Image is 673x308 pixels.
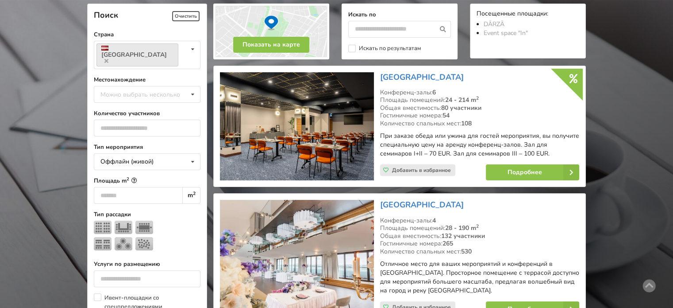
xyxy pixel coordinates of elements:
[445,224,479,232] strong: 28 - 190 m
[442,111,450,120] strong: 54
[380,120,579,128] div: Количество спальных мест:
[461,247,472,256] strong: 530
[193,190,196,197] sup: 2
[96,43,178,66] a: [GEOGRAPHIC_DATA]
[380,112,579,120] div: Гостиничные номера:
[442,239,453,248] strong: 265
[182,187,200,204] div: m
[445,96,479,104] strong: 24 - 214 m
[94,260,200,269] label: Услуги по размещению
[477,10,579,19] div: Посещенные площадки:
[94,210,200,219] label: Тип рассадки
[380,232,579,240] div: Общая вместимость:
[135,221,153,234] img: Собрание
[94,109,200,118] label: Количество участников
[484,20,504,28] a: DĀRZĀ
[94,176,200,185] label: Площадь m
[115,221,132,234] img: U-тип
[380,89,579,97] div: Конференц-залы:
[348,45,421,52] label: Искать по результатам
[94,75,200,84] label: Местонахождение
[441,232,485,240] strong: 132 участники
[380,217,579,225] div: Конференц-залы:
[432,216,436,225] strong: 4
[380,240,579,248] div: Гостиничные номера:
[98,89,200,99] div: Можно выбрать несколько
[380,96,579,104] div: Площадь помещений:
[432,88,436,97] strong: 6
[380,224,579,232] div: Площадь помещений:
[220,72,373,181] img: Гостиница | Рига | Aston Hotel Riga
[486,164,579,180] a: Подробнее
[127,176,129,182] sup: 2
[380,260,579,295] p: Отличное место для ваших мероприятий и конференций в [GEOGRAPHIC_DATA]. Просторное помещение с те...
[392,167,451,174] span: Добавить в избранное
[380,132,579,158] p: При заказе обеда или ужина для гостей мероприятия, вы получите специальную цену на аренду конфере...
[380,199,464,210] a: [GEOGRAPHIC_DATA]
[115,237,132,250] img: Банкет
[476,95,479,101] sup: 2
[94,221,112,234] img: Театр
[94,10,118,20] span: Поиск
[213,4,329,59] img: Показать на карте
[233,37,309,53] button: Показать на карте
[172,11,200,21] span: Очистить
[461,119,472,128] strong: 108
[380,72,464,82] a: [GEOGRAPHIC_DATA]
[484,29,528,37] a: Event space "In"
[94,237,112,250] img: Класс
[441,104,481,112] strong: 80 участники
[348,10,451,19] label: Искать по
[380,248,579,256] div: Количество спальных мест:
[380,104,579,112] div: Общая вместимость:
[94,143,200,152] label: Тип мероприятия
[476,223,479,230] sup: 2
[135,237,153,250] img: Прием
[100,159,154,165] div: Оффлайн (живой)
[94,30,200,39] label: Страна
